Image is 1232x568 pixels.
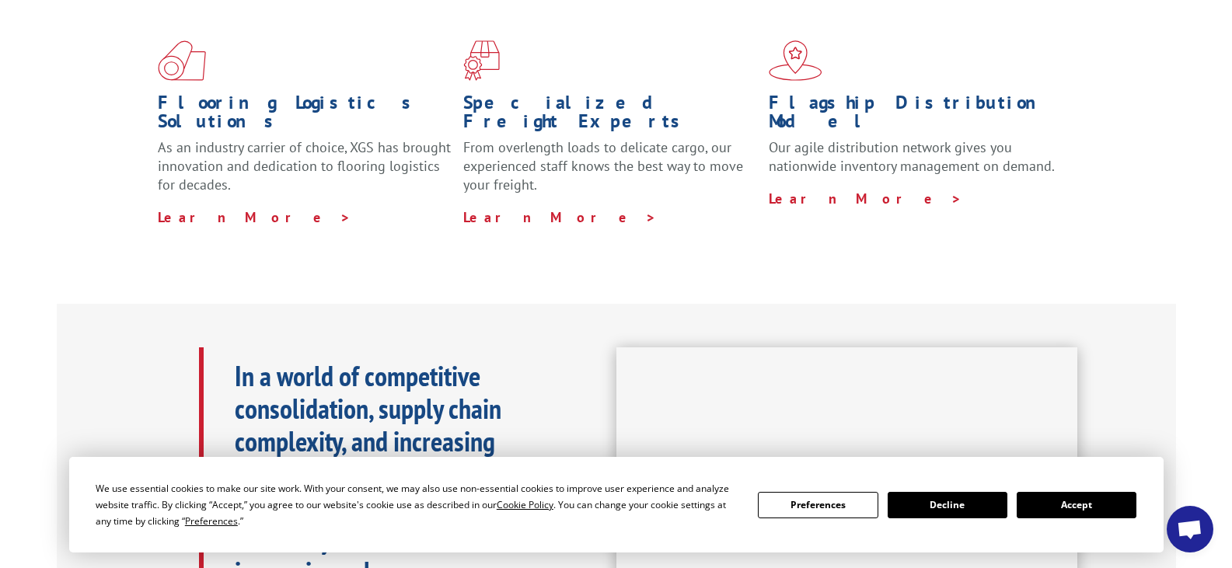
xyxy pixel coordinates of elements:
[158,138,451,193] span: As an industry carrier of choice, XGS has brought innovation and dedication to flooring logistics...
[158,40,206,81] img: xgs-icon-total-supply-chain-intelligence-red
[769,138,1055,175] span: Our agile distribution network gives you nationwide inventory management on demand.
[1017,492,1136,518] button: Accept
[69,457,1164,552] div: Cookie Consent Prompt
[463,40,500,81] img: xgs-icon-focused-on-flooring-red
[185,514,238,528] span: Preferences
[758,492,878,518] button: Preferences
[888,492,1007,518] button: Decline
[497,498,553,511] span: Cookie Policy
[463,93,757,138] h1: Specialized Freight Experts
[463,138,757,207] p: From overlength loads to delicate cargo, our experienced staff knows the best way to move your fr...
[158,208,351,226] a: Learn More >
[1167,506,1213,552] div: Open chat
[769,93,1063,138] h1: Flagship Distribution Model
[158,93,452,138] h1: Flooring Logistics Solutions
[96,480,739,529] div: We use essential cookies to make our site work. With your consent, we may also use non-essential ...
[769,190,962,207] a: Learn More >
[463,208,657,226] a: Learn More >
[769,40,822,81] img: xgs-icon-flagship-distribution-model-red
